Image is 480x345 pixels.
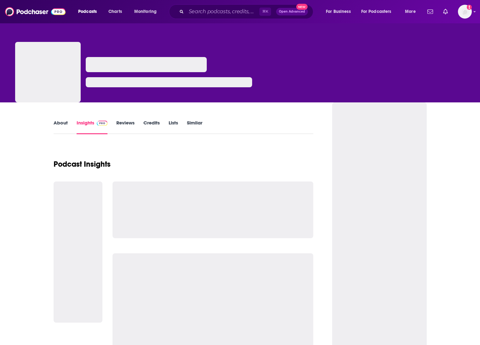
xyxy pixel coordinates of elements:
[326,7,351,16] span: For Business
[259,8,271,16] span: ⌘ K
[104,7,126,17] a: Charts
[357,7,401,17] button: open menu
[425,6,436,17] a: Show notifications dropdown
[296,4,308,10] span: New
[279,10,305,13] span: Open Advanced
[169,120,178,134] a: Lists
[116,120,135,134] a: Reviews
[401,7,424,17] button: open menu
[78,7,97,16] span: Podcasts
[458,5,472,19] span: Logged in as gracemyron
[54,159,111,169] h1: Podcast Insights
[467,5,472,10] svg: Add a profile image
[130,7,165,17] button: open menu
[54,120,68,134] a: About
[458,5,472,19] img: User Profile
[458,5,472,19] button: Show profile menu
[74,7,105,17] button: open menu
[97,121,108,126] img: Podchaser Pro
[143,120,160,134] a: Credits
[108,7,122,16] span: Charts
[321,7,359,17] button: open menu
[361,7,391,16] span: For Podcasters
[441,6,450,17] a: Show notifications dropdown
[175,4,319,19] div: Search podcasts, credits, & more...
[405,7,416,16] span: More
[5,6,66,18] img: Podchaser - Follow, Share and Rate Podcasts
[77,120,108,134] a: InsightsPodchaser Pro
[276,8,308,15] button: Open AdvancedNew
[186,7,259,17] input: Search podcasts, credits, & more...
[187,120,202,134] a: Similar
[134,7,157,16] span: Monitoring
